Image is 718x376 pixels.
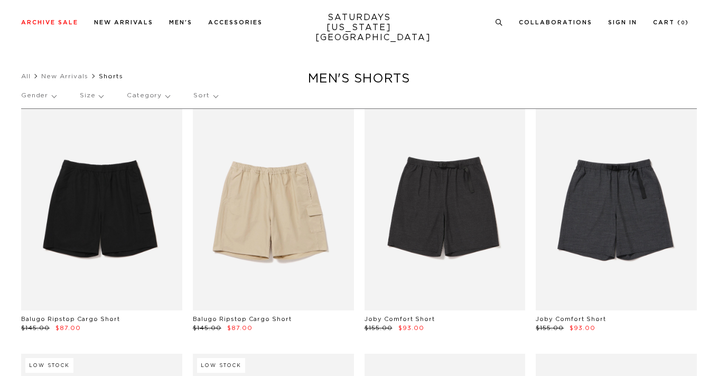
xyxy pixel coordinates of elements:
[365,325,393,331] span: $155.00
[193,84,217,108] p: Sort
[80,84,103,108] p: Size
[536,316,606,322] a: Joby Comfort Short
[21,84,56,108] p: Gender
[208,20,263,25] a: Accessories
[570,325,595,331] span: $93.00
[681,21,685,25] small: 0
[55,325,81,331] span: $87.00
[25,358,73,373] div: Low Stock
[21,325,50,331] span: $145.00
[365,316,435,322] a: Joby Comfort Short
[99,73,123,79] span: Shorts
[169,20,192,25] a: Men's
[398,325,424,331] span: $93.00
[21,316,120,322] a: Balugo Ripstop Cargo Short
[227,325,253,331] span: $87.00
[653,20,689,25] a: Cart (0)
[608,20,637,25] a: Sign In
[197,358,245,373] div: Low Stock
[94,20,153,25] a: New Arrivals
[536,325,564,331] span: $155.00
[21,73,31,79] a: All
[127,84,170,108] p: Category
[193,316,292,322] a: Balugo Ripstop Cargo Short
[21,20,78,25] a: Archive Sale
[519,20,592,25] a: Collaborations
[193,325,221,331] span: $145.00
[41,73,88,79] a: New Arrivals
[315,13,403,43] a: SATURDAYS[US_STATE][GEOGRAPHIC_DATA]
